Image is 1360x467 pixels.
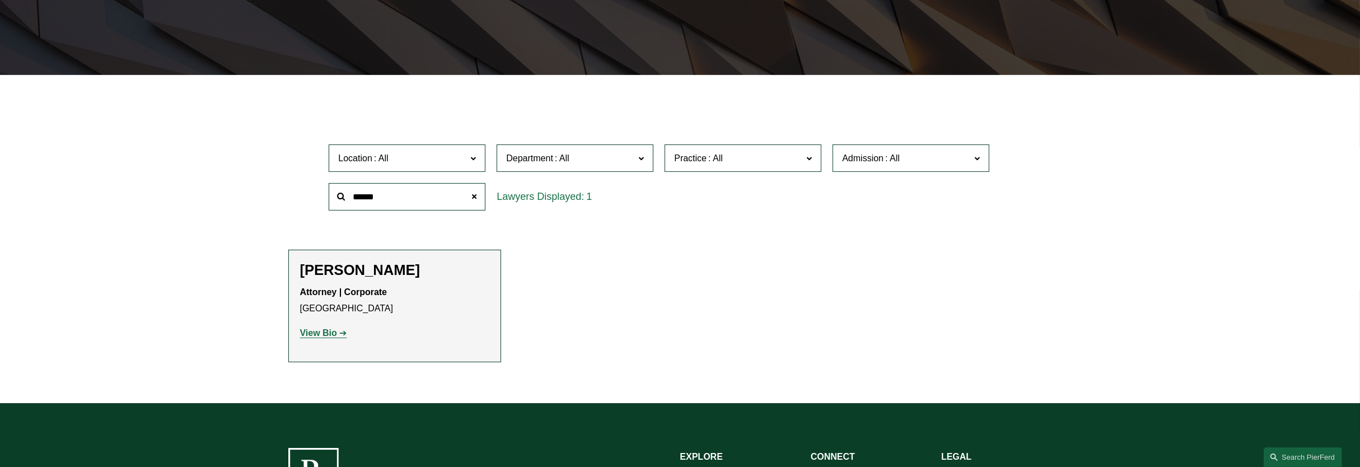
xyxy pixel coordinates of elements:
[1264,447,1342,467] a: Search this site
[506,153,553,163] span: Department
[300,328,347,338] a: View Bio
[811,452,855,461] strong: CONNECT
[338,153,372,163] span: Location
[586,191,592,202] span: 1
[941,452,971,461] strong: LEGAL
[300,284,489,317] p: [GEOGRAPHIC_DATA]
[842,153,884,163] span: Admission
[300,328,337,338] strong: View Bio
[674,153,707,163] span: Practice
[680,452,723,461] strong: EXPLORE
[300,261,489,279] h2: [PERSON_NAME]
[300,287,387,297] strong: Attorney | Corporate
